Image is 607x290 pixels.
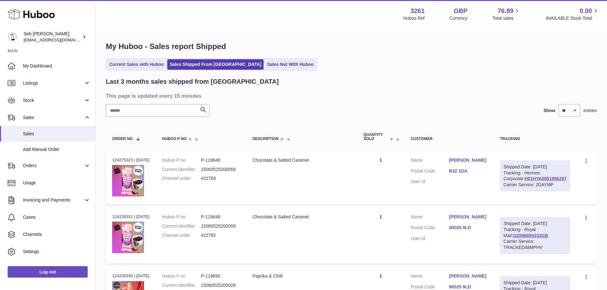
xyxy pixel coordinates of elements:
[449,225,487,231] a: WD25 9LD
[252,157,350,163] div: Chocolate & Salted Caramel
[201,214,240,220] dd: P-119648
[162,223,201,229] dt: Current identifier
[201,273,240,279] dd: P-119650
[546,15,599,21] span: AVAILABLE Stock Total
[583,108,597,114] span: entries
[544,108,555,114] label: Show
[411,225,449,232] dt: Postal Code
[112,157,149,163] div: 124275323 | [DATE]
[503,238,567,251] div: Carrier Service: TRACKED48MPHV
[23,115,84,121] span: Sales
[167,59,264,70] a: Sales Shipped From [GEOGRAPHIC_DATA]
[23,197,84,203] span: Invoicing and Payments
[112,165,144,196] img: 32611658329658.jpg
[112,137,133,141] span: Order No
[492,15,521,21] span: Total sales
[162,137,187,141] span: Huboo P no
[546,7,599,21] a: 0.00 AVAILABLE Stock Total
[500,160,570,192] div: Tracking - Hermes Corporate:
[454,7,467,15] strong: GBP
[265,59,316,70] a: Sales Not With Huboo
[201,175,240,181] dd: #22783
[449,168,487,174] a: B32 1DA
[162,157,201,163] dt: Huboo P no
[162,232,201,238] dt: Channel order
[497,7,513,15] span: 76.89
[449,214,487,220] a: [PERSON_NAME]
[513,233,548,238] a: OZ098859153GB
[364,133,388,141] span: Quantity Sold
[492,7,521,21] a: 76.89 Total sales
[503,182,567,188] div: Carrier Service: 2DAYMP
[162,273,201,279] dt: Huboo P no
[503,280,567,286] div: Shipped Date: [DATE]
[8,266,88,278] a: Log out
[162,166,201,173] dt: Current identifier
[201,166,240,173] dd: 15060525200059
[201,223,240,229] dd: 15060525200059
[106,92,595,99] h3: This page is updated every 15 minutes
[23,249,90,255] span: Settings
[450,15,468,21] div: Currency
[24,37,94,42] span: [EMAIL_ADDRESS][DOMAIN_NAME]
[112,222,144,253] img: 32611658329658.jpg
[449,157,487,163] a: [PERSON_NAME]
[410,7,425,15] strong: 3261
[411,168,449,176] dt: Postal Code
[8,32,17,42] img: internalAdmin-3261@internal.huboo.com
[201,157,240,163] dd: P-119648
[112,214,149,220] div: 124226331 | [DATE]
[500,217,570,254] div: Tracking - Royal Mail:
[357,208,404,264] td: 1
[112,273,149,279] div: 124226330 | [DATE]
[23,146,90,152] span: Add Manual Order
[503,164,567,170] div: Shipped Date: [DATE]
[500,137,570,141] div: Tracking
[23,180,90,186] span: Usage
[449,273,487,279] a: [PERSON_NAME]
[411,214,449,222] dt: Name
[162,214,201,220] dt: Huboo P no
[411,273,449,281] dt: Name
[201,232,240,238] dd: #22782
[411,236,449,242] dt: User Id
[201,282,240,288] dd: 15060525200028
[411,137,487,141] div: Customer
[503,221,567,227] div: Shipped Date: [DATE]
[252,214,350,220] div: Chocolate & Salted Caramel
[357,151,404,204] td: 1
[524,176,567,181] a: H01HYA0051956287
[252,273,350,279] div: Paprika & Chilli
[411,179,449,185] dt: User Id
[106,77,279,86] h2: Last 3 months sales shipped from [GEOGRAPHIC_DATA]
[24,31,81,43] div: Seb [PERSON_NAME]
[23,131,90,137] span: Sales
[252,137,278,141] span: Description
[162,282,201,288] dt: Current identifier
[23,214,90,220] span: Cases
[23,97,84,103] span: Stock
[449,284,487,290] a: WD25 9LD
[107,59,166,70] a: Current Sales with Huboo
[23,231,90,237] span: Channels
[23,163,84,169] span: Orders
[106,41,597,52] h1: My Huboo - Sales report Shipped
[580,7,592,15] span: 0.00
[411,157,449,165] dt: Name
[23,80,84,86] span: Listings
[162,175,201,181] dt: Channel order
[23,63,90,69] span: My Dashboard
[403,15,425,21] div: Huboo Ref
